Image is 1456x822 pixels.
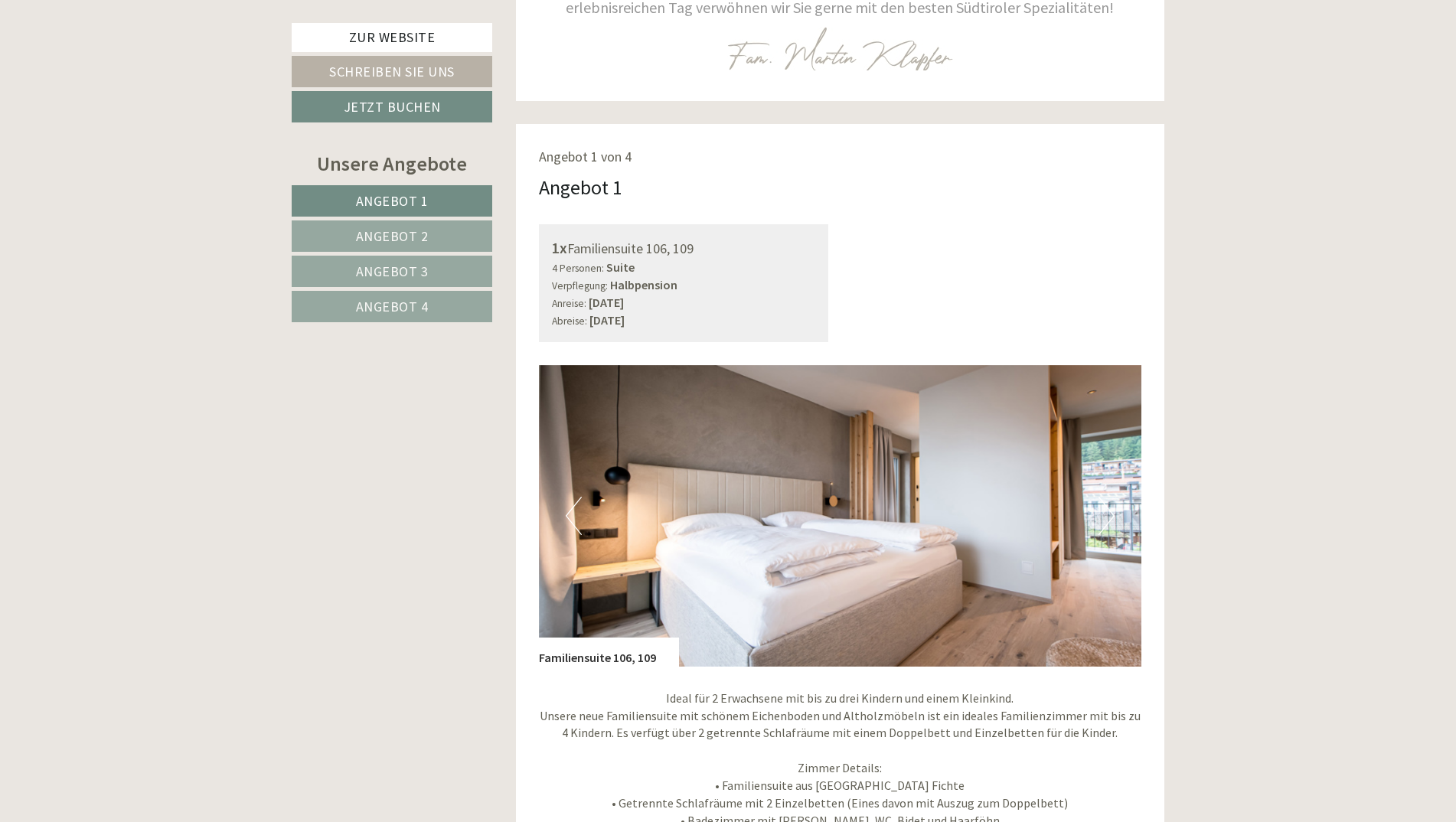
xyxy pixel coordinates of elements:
[367,74,580,85] small: 23:03
[504,399,603,430] button: Senden
[292,56,492,87] a: Schreiben Sie uns
[610,277,677,292] b: Halbpension
[552,237,816,259] div: Familiensuite 106, 109
[539,173,622,201] div: Angebot 1
[552,262,604,275] small: 4 Personen:
[356,263,429,280] span: Angebot 3
[589,312,625,328] b: [DATE]
[589,295,624,310] b: [DATE]
[360,41,592,88] div: Guten Tag, wie können wir Ihnen helfen?
[292,91,492,122] a: Jetzt buchen
[539,638,679,667] div: Familiensuite 106, 109
[356,227,429,245] span: Angebot 2
[1099,497,1115,535] button: Next
[367,44,580,57] div: Sie
[539,148,632,165] span: Angebot 1 von 4
[552,315,587,328] small: Abreise:
[292,23,492,52] a: Zur Website
[566,497,582,535] button: Previous
[727,27,953,70] img: image
[292,149,492,178] div: Unsere Angebote
[552,238,567,257] b: 1x
[552,279,608,292] small: Verpflegung:
[356,298,429,315] span: Angebot 4
[274,11,329,38] div: [DATE]
[356,192,429,210] span: Angebot 1
[552,297,586,310] small: Anreise:
[539,365,1142,667] img: image
[606,259,635,275] b: Suite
